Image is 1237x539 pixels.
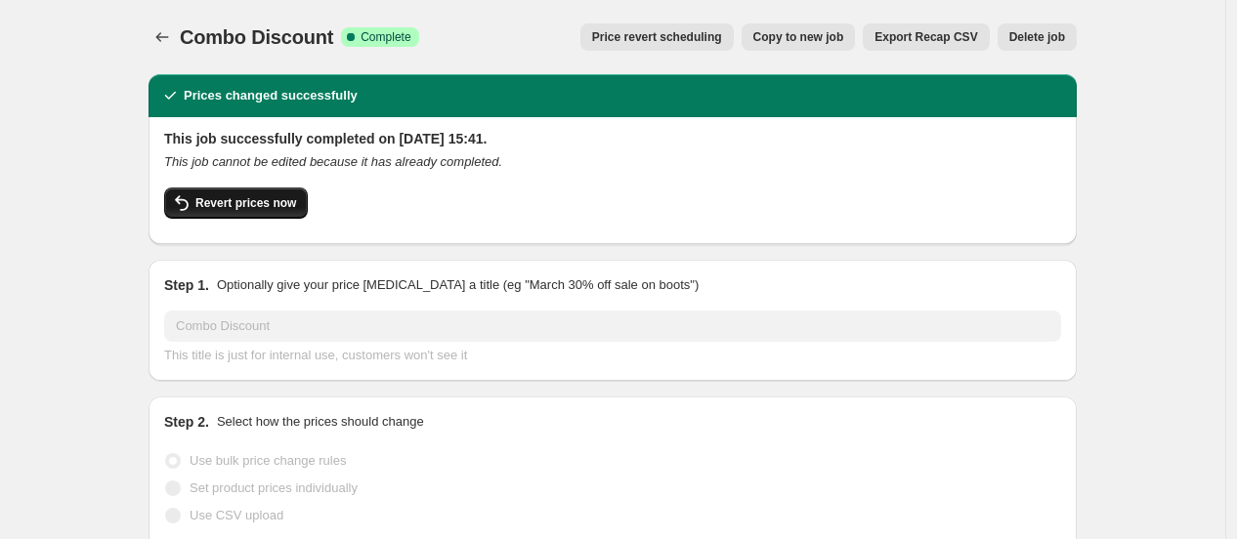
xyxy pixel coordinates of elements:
span: Copy to new job [753,29,844,45]
h2: Step 1. [164,275,209,295]
span: Use bulk price change rules [190,453,346,468]
button: Copy to new job [742,23,856,51]
h2: Prices changed successfully [184,86,358,105]
span: This title is just for internal use, customers won't see it [164,348,467,362]
button: Price revert scheduling [580,23,734,51]
span: Combo Discount [180,26,333,48]
h2: Step 2. [164,412,209,432]
button: Price change jobs [149,23,176,51]
span: Complete [361,29,410,45]
span: Set product prices individually [190,480,358,495]
span: Delete job [1009,29,1065,45]
button: Export Recap CSV [863,23,989,51]
i: This job cannot be edited because it has already completed. [164,154,502,169]
span: Use CSV upload [190,508,283,522]
button: Revert prices now [164,187,308,219]
span: Revert prices now [195,195,296,211]
button: Delete job [998,23,1077,51]
input: 30% off holiday sale [164,311,1061,342]
h2: This job successfully completed on [DATE] 15:41. [164,129,1061,148]
span: Price revert scheduling [592,29,722,45]
p: Select how the prices should change [217,412,424,432]
span: Export Recap CSV [874,29,977,45]
p: Optionally give your price [MEDICAL_DATA] a title (eg "March 30% off sale on boots") [217,275,699,295]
